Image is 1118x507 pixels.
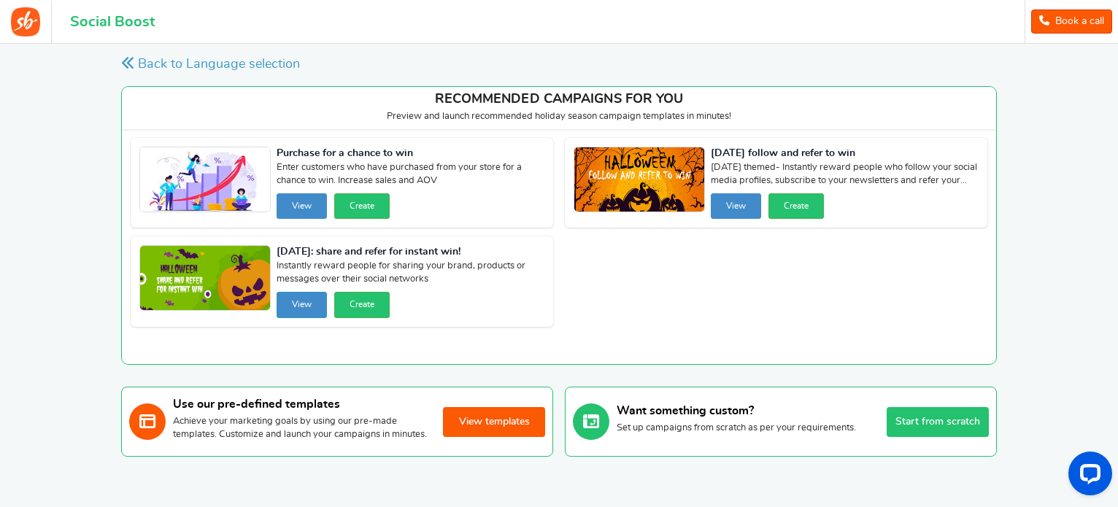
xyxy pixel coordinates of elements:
[277,292,327,317] button: View
[11,7,40,36] img: Social Boost
[277,193,327,219] button: View
[122,110,996,123] p: Preview and launch recommended holiday season campaign templates in minutes!
[711,193,761,219] button: View
[768,193,824,219] button: Create
[173,398,428,411] h3: Use our pre-defined templates
[277,147,544,161] strong: Purchase for a chance to win
[334,292,390,317] button: Create
[140,147,270,213] img: Recommended Campaigns
[887,407,989,437] button: Start from scratch
[70,14,155,30] h1: Social Boost
[140,246,270,311] img: Recommended Campaigns
[617,405,856,418] h3: Want something custom?
[277,260,544,286] span: Instantly reward people for sharing your brand, products or messages over their social networks
[334,193,390,219] button: Create
[1031,9,1112,34] a: Book a call
[277,245,544,260] strong: [DATE]: share and refer for instant win!
[443,407,545,437] button: View templates
[1057,446,1118,507] iframe: LiveChat chat widget
[574,147,704,213] img: Recommended Campaigns
[617,422,856,435] p: Set up campaigns from scratch as per your requirements.
[122,93,996,107] h4: RECOMMENDED CAMPAIGNS FOR YOU
[711,147,979,161] strong: [DATE] follow and refer to win
[173,415,428,441] p: Achieve your marketing goals by using our pre-made templates. Customize and launch your campaigns...
[121,55,300,74] a: Back to Language selection
[711,161,979,187] span: [DATE] themed- Instantly reward people who follow your social media profiles, subscribe to your n...
[277,161,544,187] span: Enter customers who have purchased from your store for a chance to win. Increase sales and AOV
